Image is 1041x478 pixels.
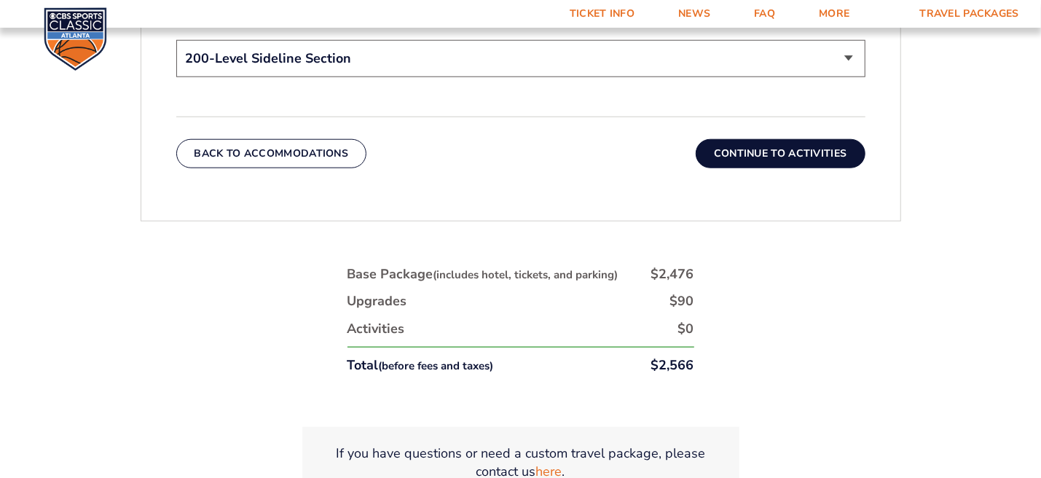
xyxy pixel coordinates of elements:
div: Upgrades [347,292,407,310]
div: $90 [670,292,694,310]
div: $0 [678,320,694,338]
img: CBS Sports Classic [44,7,107,71]
div: $2,566 [651,356,694,375]
small: (includes hotel, tickets, and parking) [433,267,618,282]
div: Total [347,356,494,375]
div: Base Package [347,265,618,283]
div: $2,476 [651,265,694,283]
button: Continue To Activities [696,139,865,168]
button: Back To Accommodations [176,139,367,168]
small: (before fees and taxes) [379,358,494,373]
div: Activities [347,320,405,338]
